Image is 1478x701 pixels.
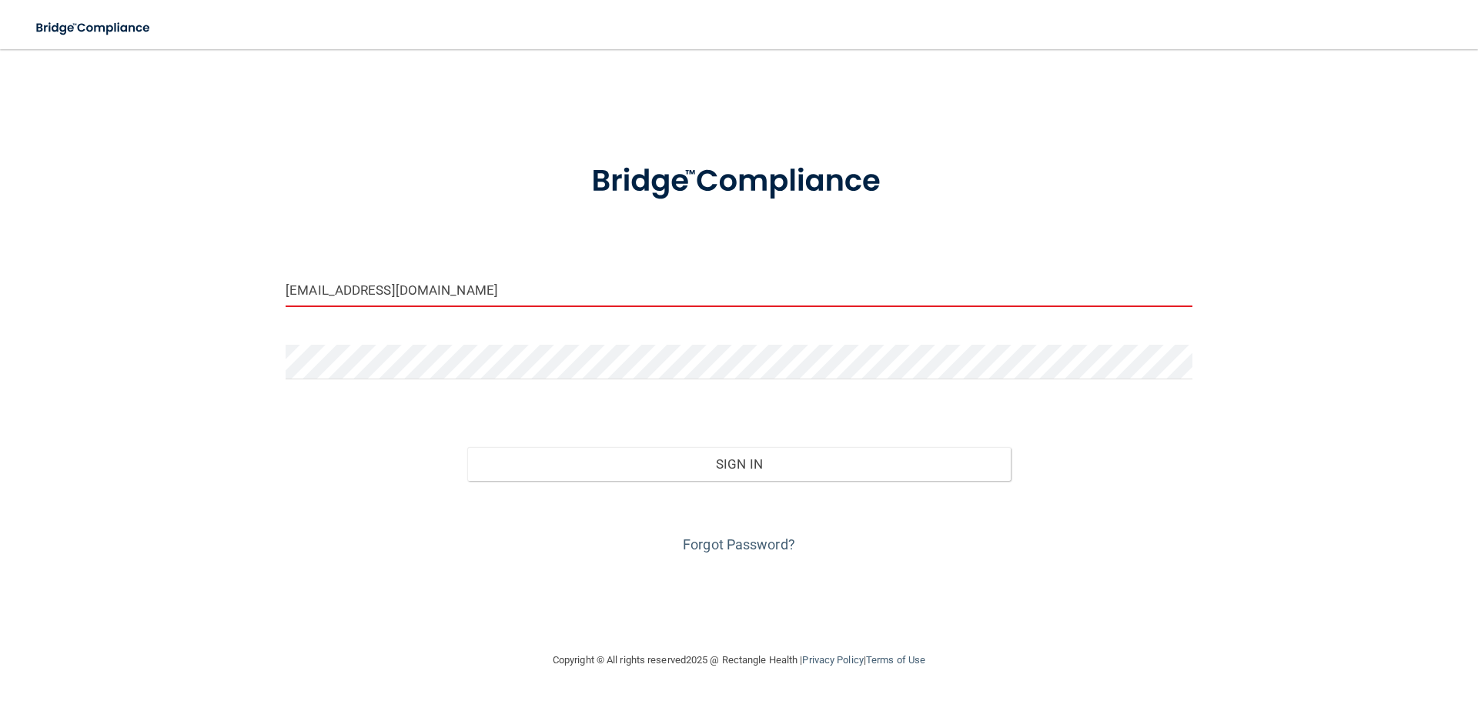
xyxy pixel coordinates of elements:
[286,272,1192,307] input: Email
[23,12,165,44] img: bridge_compliance_login_screen.278c3ca4.svg
[866,654,925,666] a: Terms of Use
[683,536,795,552] a: Forgot Password?
[802,654,863,666] a: Privacy Policy
[560,142,918,222] img: bridge_compliance_login_screen.278c3ca4.svg
[458,636,1020,685] div: Copyright © All rights reserved 2025 @ Rectangle Health | |
[467,447,1012,481] button: Sign In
